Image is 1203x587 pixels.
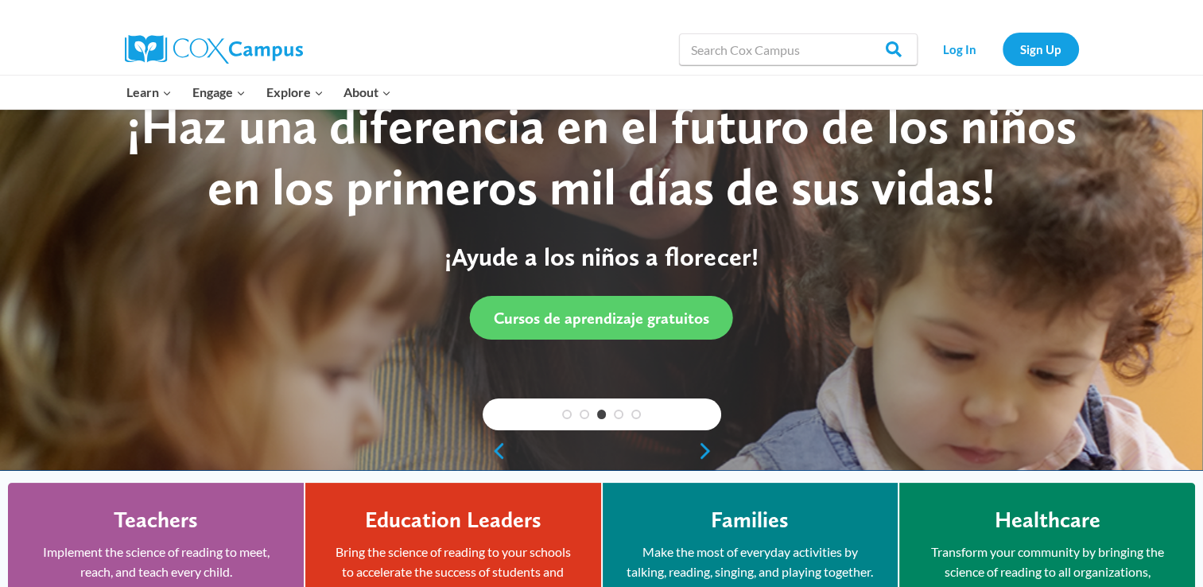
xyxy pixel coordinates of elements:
[114,507,198,534] h4: Teachers
[627,542,874,582] p: Make the most of everyday activities by talking, reading, singing, and playing together.
[679,33,918,65] input: Search Cox Campus
[365,507,541,534] h4: Education Leaders
[125,35,303,64] img: Cox Campus
[994,507,1100,534] h4: Healthcare
[104,95,1098,218] div: ¡Haz una diferencia en el futuro de los niños en los primeros mil días de sus vidas!
[117,76,402,109] nav: Primary Navigation
[182,76,256,109] button: Child menu of Engage
[926,33,995,65] a: Log In
[333,76,402,109] button: Child menu of About
[117,76,183,109] button: Child menu of Learn
[32,542,280,582] p: Implement the science of reading to meet, reach, and teach every child.
[256,76,334,109] button: Child menu of Explore
[1003,33,1079,65] a: Sign Up
[926,33,1079,65] nav: Secondary Navigation
[104,242,1098,272] p: ¡Ayude a los niños a florecer!
[494,309,709,328] span: Cursos de aprendizaje gratuitos
[470,296,733,340] a: Cursos de aprendizaje gratuitos
[711,507,789,534] h4: Families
